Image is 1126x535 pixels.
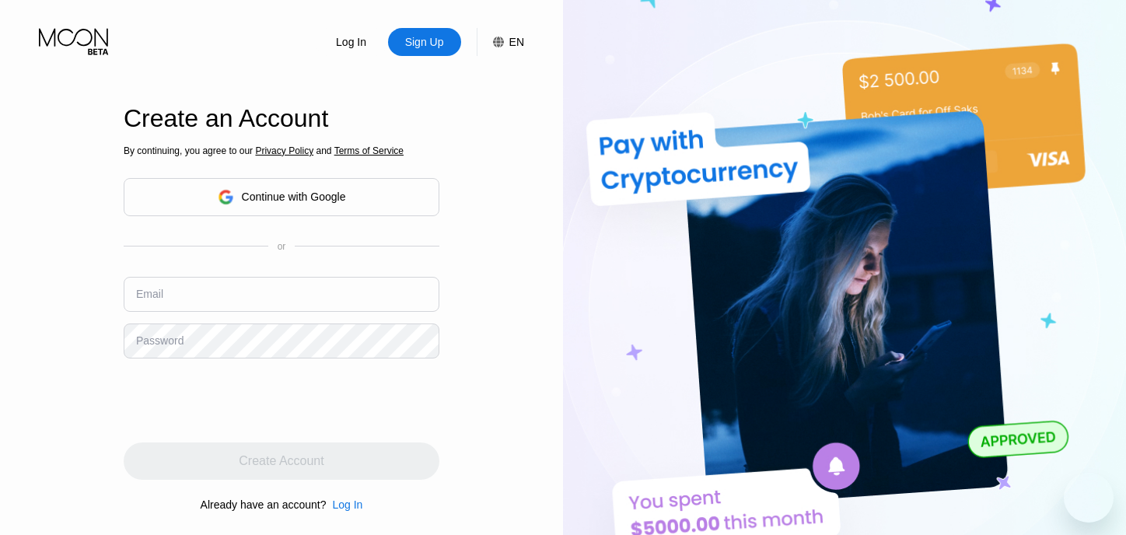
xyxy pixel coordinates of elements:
[315,28,388,56] div: Log In
[242,191,346,203] div: Continue with Google
[201,498,327,511] div: Already have an account?
[124,178,439,216] div: Continue with Google
[334,34,368,50] div: Log In
[326,498,362,511] div: Log In
[404,34,446,50] div: Sign Up
[136,334,184,347] div: Password
[332,498,362,511] div: Log In
[136,288,163,300] div: Email
[124,145,439,156] div: By continuing, you agree to our
[313,145,334,156] span: and
[477,28,524,56] div: EN
[124,370,360,431] iframe: reCAPTCHA
[509,36,524,48] div: EN
[388,28,461,56] div: Sign Up
[334,145,404,156] span: Terms of Service
[124,104,439,133] div: Create an Account
[278,241,286,252] div: or
[1064,473,1114,523] iframe: Button to launch messaging window
[255,145,313,156] span: Privacy Policy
